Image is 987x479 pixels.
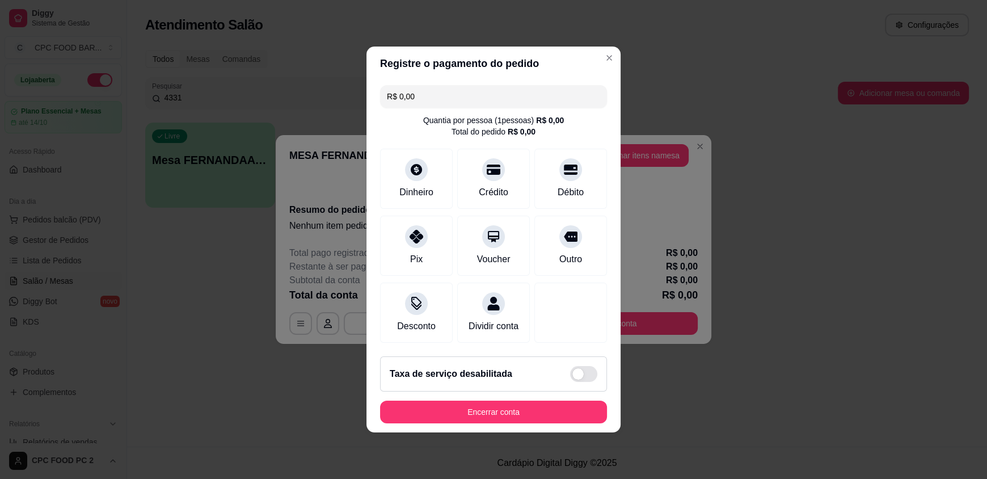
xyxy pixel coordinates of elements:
[508,126,535,137] div: R$ 0,00
[479,186,508,199] div: Crédito
[558,186,584,199] div: Débito
[452,126,535,137] div: Total do pedido
[536,115,564,126] div: R$ 0,00
[387,85,600,108] input: Ex.: hambúrguer de cordeiro
[380,401,607,423] button: Encerrar conta
[410,253,423,266] div: Pix
[600,49,618,67] button: Close
[390,367,512,381] h2: Taxa de serviço desabilitada
[399,186,433,199] div: Dinheiro
[469,320,518,333] div: Dividir conta
[423,115,564,126] div: Quantia por pessoa ( 1 pessoas)
[366,47,621,81] header: Registre o pagamento do pedido
[559,253,582,266] div: Outro
[477,253,511,266] div: Voucher
[397,320,436,333] div: Desconto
